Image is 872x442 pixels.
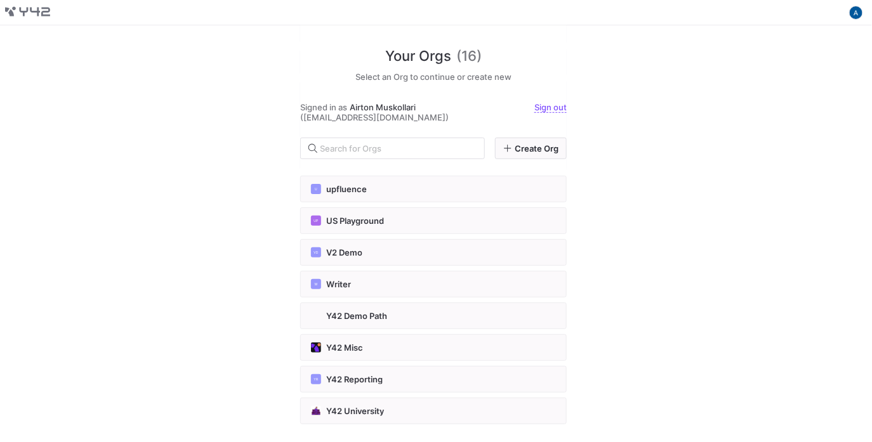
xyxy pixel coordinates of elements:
[326,279,351,289] span: Writer
[326,374,383,384] span: Y42 Reporting
[300,271,567,297] button: WWriter
[326,184,367,194] span: upfluence
[300,176,567,202] button: Uupfluence
[326,311,387,321] span: Y42 Demo Path
[300,398,567,424] button: https://storage.googleapis.com/y42-prod-data-exchange/images/Qmmu4gaZdtStRPSB4PMz82MkPpDGKhLKrVpX...
[300,102,347,112] span: Signed in as
[849,5,864,20] button: https://lh3.googleusercontent.com/a/AATXAJyyGjhbEl7Z_5IO_MZVv7Koc9S-C6PkrQR59X_w=s96-c
[311,374,321,384] div: YR
[350,102,416,112] span: Airton Muskollari
[311,342,321,353] img: https://storage.googleapis.com/y42-prod-data-exchange/images/E4LAT4qaMCxLTOZoOQ32fao10ZFgsP4yJQ8S...
[311,311,321,321] img: https://storage.googleapis.com/y42-prod-data-exchange/images/sNc8FPKbEAdPSCLovfjDPrW0cFagSgjvNwEd...
[534,102,567,113] a: Sign out
[300,72,567,82] h5: Select an Org to continue or create new
[300,334,567,361] button: https://storage.googleapis.com/y42-prod-data-exchange/images/E4LAT4qaMCxLTOZoOQ32fao10ZFgsP4yJQ8S...
[495,138,567,159] a: Create Org
[311,216,321,226] div: UP
[300,239,567,266] button: VDV2 Demo
[326,247,362,257] span: V2 Demo
[515,143,558,153] span: Create Org
[320,143,474,153] input: Search for Orgs
[311,406,321,416] img: https://storage.googleapis.com/y42-prod-data-exchange/images/Qmmu4gaZdtStRPSB4PMz82MkPpDGKhLKrVpX...
[311,279,321,289] div: W
[311,184,321,194] div: U
[300,207,567,234] button: UPUS Playground
[326,216,384,226] span: US Playground
[300,366,567,393] button: YRY42 Reporting
[311,247,321,257] div: VD
[300,302,567,329] button: https://storage.googleapis.com/y42-prod-data-exchange/images/sNc8FPKbEAdPSCLovfjDPrW0cFagSgjvNwEd...
[326,342,363,353] span: Y42 Misc
[456,46,482,67] span: (16)
[326,406,384,416] span: Y42 University
[300,112,449,122] span: ([EMAIL_ADDRESS][DOMAIN_NAME])
[385,46,451,67] span: Your Orgs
